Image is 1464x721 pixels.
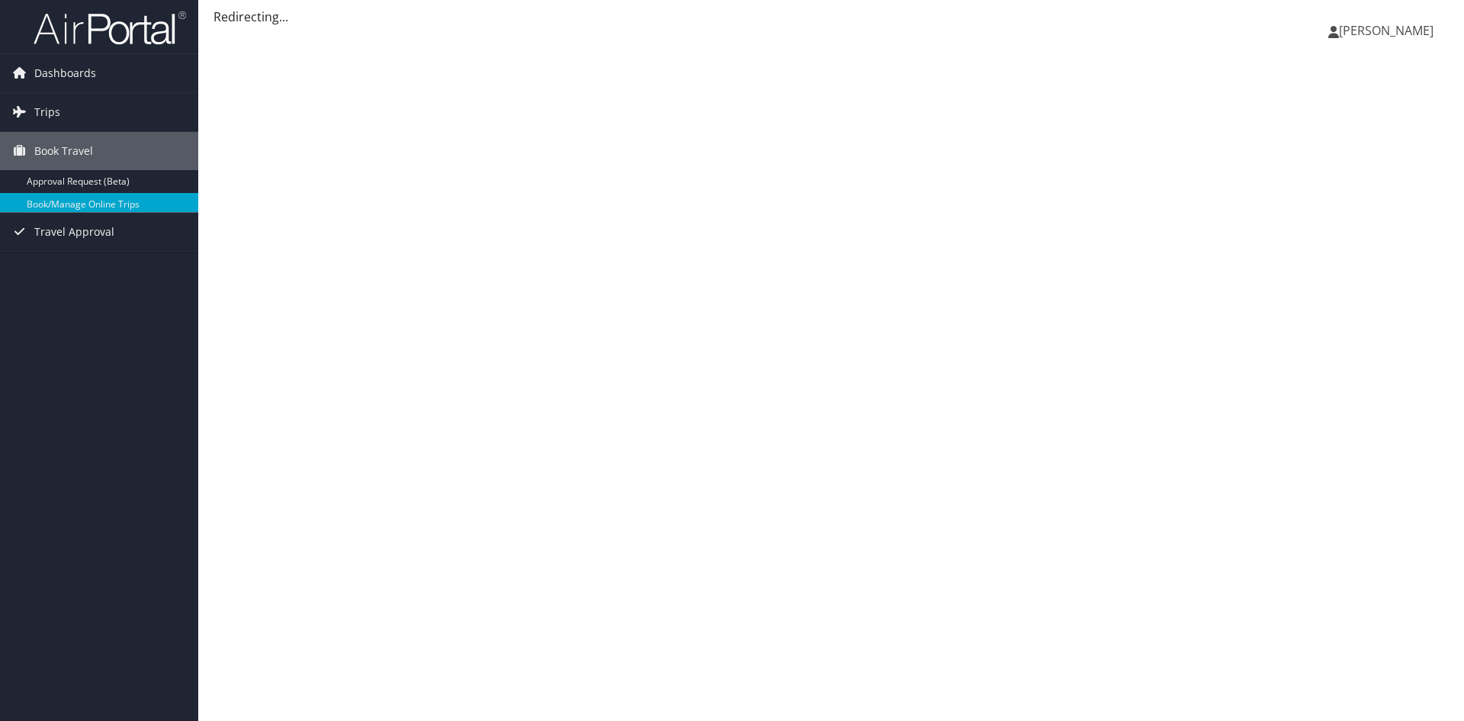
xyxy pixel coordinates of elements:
[213,8,1449,26] div: Redirecting...
[1328,8,1449,53] a: [PERSON_NAME]
[34,10,186,46] img: airportal-logo.png
[34,213,114,251] span: Travel Approval
[34,132,93,170] span: Book Travel
[34,54,96,92] span: Dashboards
[1339,22,1433,39] span: [PERSON_NAME]
[34,93,60,131] span: Trips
